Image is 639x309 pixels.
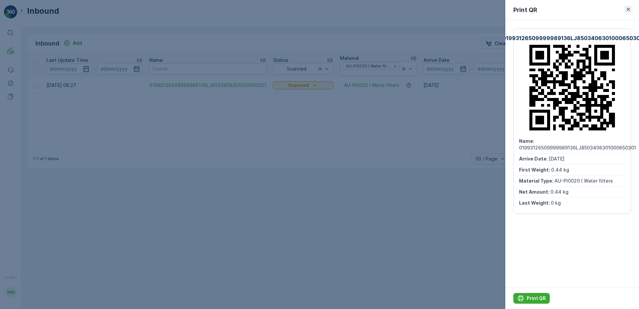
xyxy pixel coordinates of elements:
[249,6,389,14] p: 01993126509999989136LJ8503406301000650301
[513,5,537,15] p: Print QR
[519,138,535,144] span: Name :
[41,143,100,148] span: AU-PI0020 I Water filters
[551,167,569,173] span: 0.44 kg
[6,132,38,137] span: First Weight :
[6,110,22,115] span: Name :
[519,156,549,162] span: Arrive Date :
[519,145,636,150] span: 01993126509999989136LJ8503406301000650301
[37,154,55,160] span: 0.44 kg
[519,167,551,173] span: First Weight :
[551,200,561,206] span: 0 kg
[519,200,551,206] span: Last Weight :
[38,132,56,137] span: 0.44 kg
[519,189,550,195] span: Net Amount :
[549,156,564,162] span: [DATE]
[6,143,41,148] span: Material Type :
[513,293,550,304] button: Print QR
[6,165,37,171] span: Last Weight :
[527,295,546,302] p: Print QR
[35,121,51,126] span: [DATE]
[550,189,568,195] span: 0.44 kg
[6,121,35,126] span: Arrive Date :
[22,110,139,115] span: 01993126509999989136LJ8503406301000650301
[37,165,47,171] span: 0 kg
[519,178,554,184] span: Material Type :
[6,154,37,160] span: Net Amount :
[554,178,613,184] span: AU-PI0020 I Water filters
